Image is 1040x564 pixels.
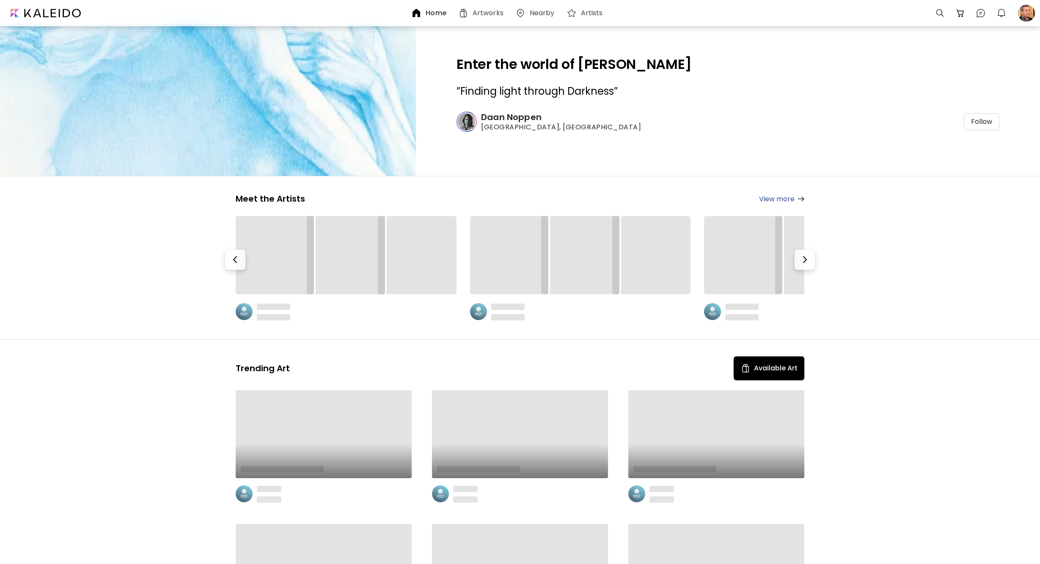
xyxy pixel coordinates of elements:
[567,8,606,18] a: Artists
[740,363,751,373] img: Available Art
[971,118,992,126] span: Follow
[225,249,245,270] button: Prev-button
[236,363,290,374] h5: Trending Art
[800,255,810,265] img: Next-button
[976,8,986,18] img: chatIcon
[457,57,999,71] h2: Enter the world of [PERSON_NAME]
[457,85,999,98] h3: ” ”
[964,113,999,130] div: Follow
[795,249,815,270] button: Next-button
[994,6,1009,20] button: bellIcon
[734,356,804,380] button: Available ArtAvailable Art
[996,8,1007,18] img: bellIcon
[481,123,724,132] span: [GEOGRAPHIC_DATA], [GEOGRAPHIC_DATA]
[481,112,724,123] h6: Daan Noppen
[955,8,966,18] img: cart
[457,112,999,132] a: Daan Noppen[GEOGRAPHIC_DATA], [GEOGRAPHIC_DATA]Follow
[426,10,446,16] h6: Home
[230,255,240,265] img: Prev-button
[460,84,614,98] span: Finding light through Darkness
[581,10,603,16] h6: Artists
[411,8,449,18] a: Home
[754,363,798,373] h5: Available Art
[798,197,804,201] img: arrow-right
[759,194,804,204] a: View more
[530,10,555,16] h6: Nearby
[458,8,507,18] a: Artworks
[236,193,305,204] h5: Meet the Artists
[473,10,503,16] h6: Artworks
[515,8,558,18] a: Nearby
